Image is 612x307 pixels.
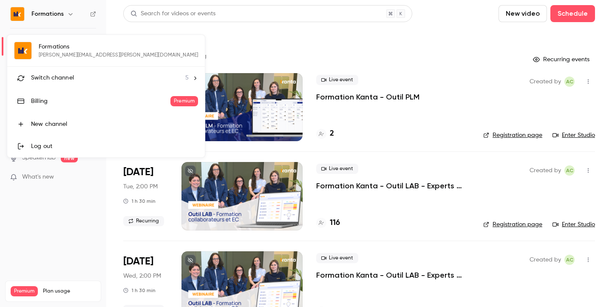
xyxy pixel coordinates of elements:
span: Premium [170,96,198,106]
span: 5 [185,74,189,82]
div: Log out [31,142,198,151]
div: New channel [31,120,198,128]
div: Billing [31,97,170,105]
span: Switch channel [31,74,74,82]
